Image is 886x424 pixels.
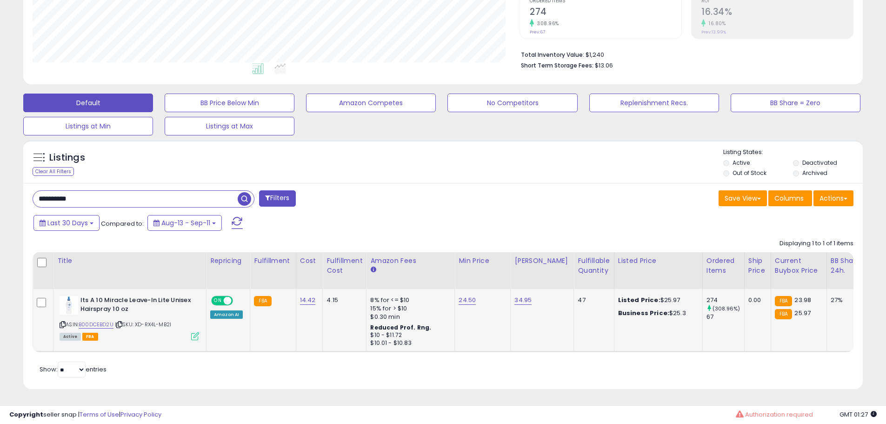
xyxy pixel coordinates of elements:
div: $10 - $11.72 [370,331,447,339]
b: Short Term Storage Fees: [521,61,593,69]
button: No Competitors [447,94,577,112]
div: $10.01 - $10.83 [370,339,447,347]
div: Current Buybox Price [775,256,823,276]
div: Min Price [459,256,506,266]
div: 8% for <= $10 [370,296,447,304]
span: Last 30 Days [47,218,88,228]
div: Ship Price [748,256,767,276]
a: Privacy Policy [120,410,161,419]
b: Listed Price: [618,296,660,304]
div: Cost [300,256,319,266]
small: (308.96%) [713,305,740,312]
span: FBA [82,333,98,341]
button: Actions [813,190,853,206]
div: 0.00 [748,296,764,304]
span: 2025-10-12 01:27 GMT [839,410,877,419]
p: Listing States: [723,148,863,157]
img: 2162df0RUNL._SL40_.jpg [60,296,78,315]
span: | SKU: XD-RX4L-MB2I [115,321,171,328]
small: 16.80% [706,20,726,27]
div: 47 [578,296,606,304]
div: Amazon AI [210,310,243,319]
button: BB Price Below Min [165,94,294,112]
div: Fulfillment Cost [326,256,362,276]
a: 14.42 [300,296,316,305]
small: FBA [254,296,271,306]
div: Amazon Fees [370,256,451,266]
div: 15% for > $10 [370,304,447,313]
span: OFF [232,297,246,305]
button: Filters [259,190,295,207]
div: 274 [706,296,744,304]
span: Columns [774,194,804,203]
div: $0.30 min [370,313,447,321]
b: Its A 10 Miracle Leave-In Lite Unisex Hairspray 10 oz [80,296,193,316]
h2: 274 [530,7,681,19]
small: 308.96% [534,20,559,27]
label: Deactivated [802,159,837,167]
button: Columns [768,190,812,206]
div: $25.97 [618,296,695,304]
div: Repricing [210,256,246,266]
span: ON [212,297,224,305]
h5: Listings [49,151,85,164]
span: 25.97 [794,309,811,317]
small: FBA [775,309,792,319]
div: seller snap | | [9,411,161,419]
div: Listed Price [618,256,699,266]
button: Aug-13 - Sep-11 [147,215,222,231]
button: Default [23,94,153,112]
div: $25.3 [618,309,695,317]
small: Amazon Fees. [370,266,376,274]
small: Prev: 67 [530,29,545,35]
b: Total Inventory Value: [521,51,584,59]
label: Out of Stock [733,169,766,177]
span: Compared to: [101,219,144,228]
a: B00DCEBD2U [79,321,113,329]
button: Listings at Min [23,117,153,135]
div: Fulfillment [254,256,292,266]
div: [PERSON_NAME] [514,256,570,266]
small: Prev: 13.99% [701,29,726,35]
label: Archived [802,169,827,177]
div: Ordered Items [706,256,740,276]
div: 67 [706,313,744,321]
div: BB Share 24h. [831,256,865,276]
label: Active [733,159,750,167]
button: BB Share = Zero [731,94,860,112]
span: All listings currently available for purchase on Amazon [60,333,81,341]
a: Terms of Use [80,410,119,419]
div: ASIN: [60,296,199,339]
div: 27% [831,296,861,304]
span: 23.98 [794,296,811,304]
button: Save View [719,190,767,206]
strong: Copyright [9,410,43,419]
span: Show: entries [40,365,107,374]
b: Business Price: [618,309,669,317]
div: Fulfillable Quantity [578,256,610,276]
button: Listings at Max [165,117,294,135]
div: Displaying 1 to 1 of 1 items [779,239,853,248]
button: Last 30 Days [33,215,100,231]
div: Title [57,256,202,266]
div: 4.15 [326,296,359,304]
a: 34.95 [514,296,532,305]
span: $13.06 [595,61,613,70]
span: Aug-13 - Sep-11 [161,218,210,228]
b: Reduced Prof. Rng. [370,323,431,331]
small: FBA [775,296,792,306]
button: Amazon Competes [306,94,436,112]
button: Replenishment Recs. [589,94,719,112]
div: Clear All Filters [33,167,74,176]
a: 24.50 [459,296,476,305]
h2: 16.34% [701,7,853,19]
li: $1,240 [521,48,846,60]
